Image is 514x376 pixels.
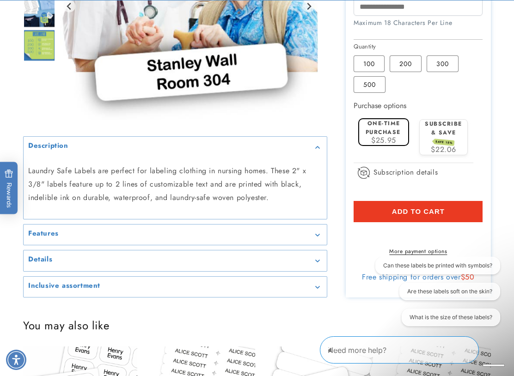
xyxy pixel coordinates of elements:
[354,42,377,51] legend: Quantity
[354,247,483,255] a: More payment options
[434,139,455,146] span: SAVE 15%
[431,144,456,155] span: $22.06
[28,141,68,150] h2: Description
[28,229,59,238] h2: Features
[373,167,438,178] span: Subscription details
[392,207,445,216] span: Add to cart
[362,257,505,334] iframe: Gorgias live chat conversation starters
[6,350,26,370] div: Accessibility Menu
[354,18,483,28] div: Maximum 18 Characters Per Line
[320,333,505,367] iframe: Gorgias Floating Chat
[5,170,13,208] span: Rewards
[24,276,327,297] summary: Inclusive assortment
[354,76,385,93] label: 500
[427,55,459,72] label: 300
[23,318,491,333] h2: You may also like
[23,29,55,61] div: Go to slide 6
[24,250,327,271] summary: Details
[354,55,385,72] label: 100
[425,120,462,146] label: Subscribe & save
[390,55,422,72] label: 200
[24,224,327,245] summary: Features
[28,255,52,264] h2: Details
[366,119,401,136] label: One-time purchase
[24,136,327,157] summary: Description
[354,201,483,222] button: Add to cart
[354,100,406,111] label: Purchase options
[28,281,100,290] h2: Inclusive assortment
[28,164,322,204] p: Laundry Safe Labels are perfect for labeling clothing in nursing homes. These 2" x 3/8" labels fe...
[354,273,483,282] div: Free shipping for orders over
[371,135,396,146] span: $25.95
